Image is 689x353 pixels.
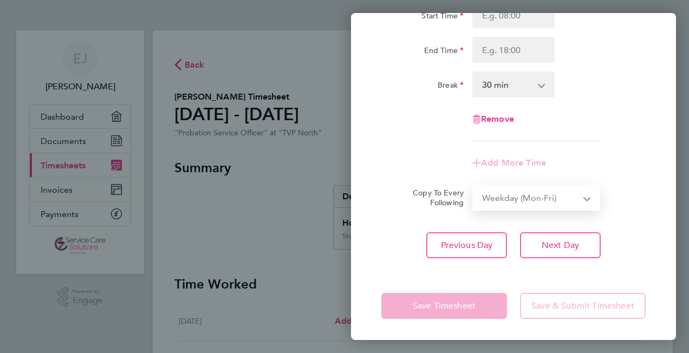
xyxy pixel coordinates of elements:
label: Copy To Every Following [404,188,464,207]
span: Previous Day [441,240,493,251]
label: Break [438,80,464,93]
button: Remove [472,115,514,123]
span: Remove [481,114,514,124]
label: End Time [424,45,464,58]
button: Next Day [520,232,601,258]
label: Start Time [421,11,464,24]
button: Previous Day [426,232,507,258]
input: E.g. 18:00 [472,37,555,63]
span: Next Day [542,240,579,251]
input: E.g. 08:00 [472,2,555,28]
